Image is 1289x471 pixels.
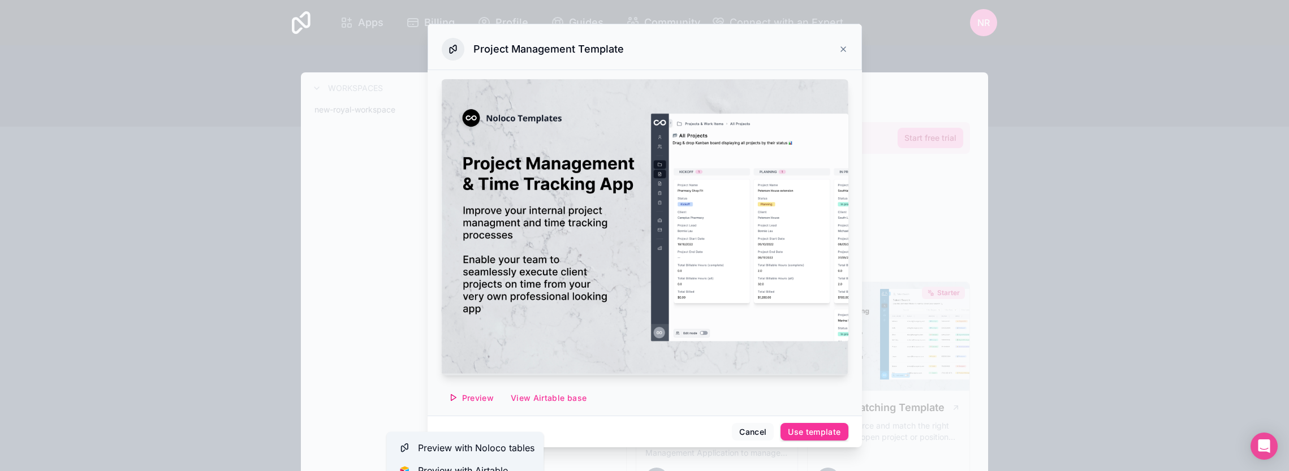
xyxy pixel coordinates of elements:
[391,437,539,459] button: Preview with Noloco tables
[1251,433,1278,460] div: Open Intercom Messenger
[441,389,501,407] button: Preview
[732,423,774,441] button: Cancel
[788,427,840,437] div: Use template
[462,393,494,403] span: Preview
[441,79,848,375] img: Project Management Template
[781,423,848,441] button: Use template
[418,441,534,455] span: Preview with Noloco tables
[473,42,624,56] h3: Project Management Template
[503,389,594,407] button: View Airtable base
